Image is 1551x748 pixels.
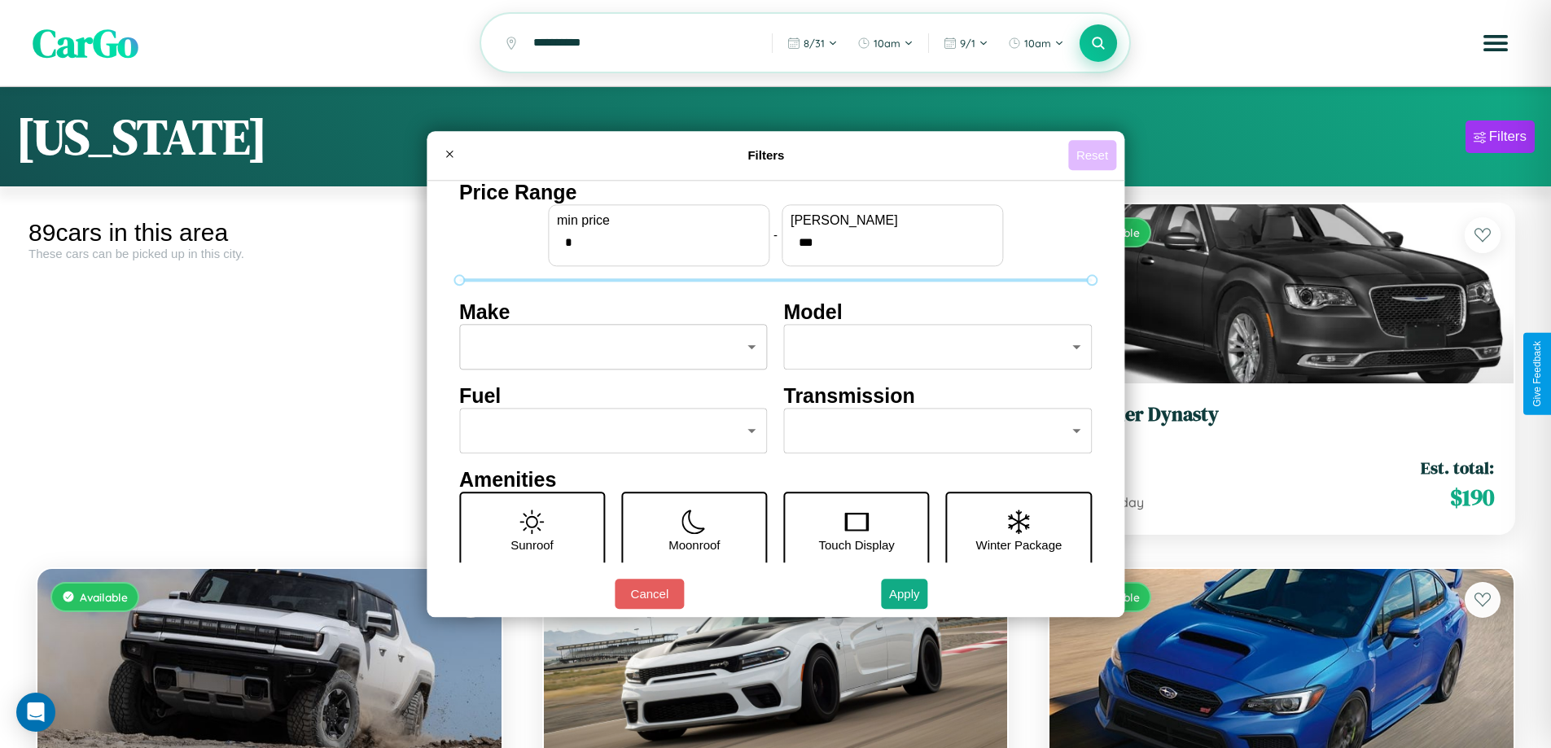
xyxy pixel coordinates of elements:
[976,534,1062,556] p: Winter Package
[791,213,994,228] label: [PERSON_NAME]
[1421,456,1494,479] span: Est. total:
[16,693,55,732] div: Open Intercom Messenger
[28,247,510,260] div: These cars can be picked up in this city.
[1069,403,1494,426] h3: Chrysler Dynasty
[615,579,684,609] button: Cancel
[464,148,1068,162] h4: Filters
[784,300,1093,324] h4: Model
[28,219,510,247] div: 89 cars in this area
[557,213,760,228] label: min price
[80,590,128,604] span: Available
[881,579,928,609] button: Apply
[935,30,997,56] button: 9/1
[818,534,894,556] p: Touch Display
[459,300,768,324] h4: Make
[1489,129,1527,145] div: Filters
[1068,140,1116,170] button: Reset
[1024,37,1051,50] span: 10am
[16,103,267,170] h1: [US_STATE]
[459,384,768,408] h4: Fuel
[510,534,554,556] p: Sunroof
[804,37,825,50] span: 8 / 31
[1466,120,1535,153] button: Filters
[1450,481,1494,514] span: $ 190
[1069,403,1494,443] a: Chrysler Dynasty2014
[779,30,846,56] button: 8/31
[784,384,1093,408] h4: Transmission
[1473,20,1518,66] button: Open menu
[459,181,1092,204] h4: Price Range
[849,30,922,56] button: 10am
[1110,494,1144,510] span: / day
[459,468,1092,492] h4: Amenities
[773,224,778,246] p: -
[960,37,975,50] span: 9 / 1
[33,16,138,70] span: CarGo
[1000,30,1072,56] button: 10am
[1531,341,1543,407] div: Give Feedback
[874,37,900,50] span: 10am
[668,534,720,556] p: Moonroof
